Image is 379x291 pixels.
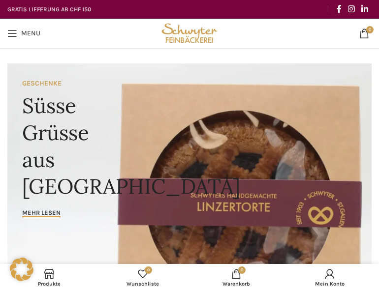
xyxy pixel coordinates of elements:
div: Meine Wunschliste [96,266,189,289]
span: Produkte [7,281,91,287]
a: 0 Warenkorb [189,266,283,289]
span: Warenkorb [194,281,278,287]
a: Site logo [159,29,220,37]
a: Mein Konto [283,266,377,289]
img: Bäckerei Schwyter [159,19,220,48]
a: Open mobile menu [2,24,45,43]
a: 0 [354,24,374,43]
span: Wunschliste [101,281,185,287]
strong: GRATIS LIEFERUNG AB CHF 150 [7,6,91,13]
span: Menu [21,30,40,37]
a: 0 Wunschliste [96,266,189,289]
span: 0 [366,26,374,33]
a: Instagram social link [345,1,358,17]
div: My cart [189,266,283,289]
span: 0 [238,266,246,274]
a: Facebook social link [333,1,345,17]
span: Mein Konto [288,281,372,287]
span: 0 [145,266,152,274]
a: Produkte [2,266,96,289]
a: Linkedin social link [358,1,372,17]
